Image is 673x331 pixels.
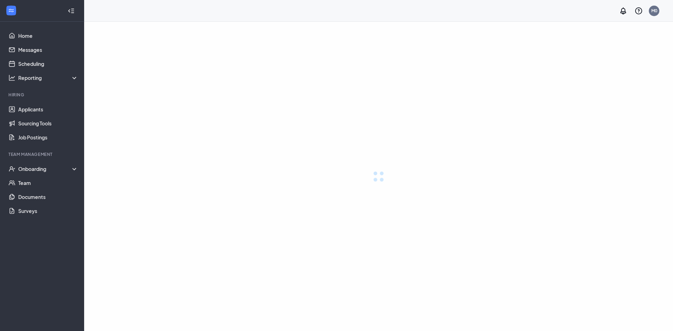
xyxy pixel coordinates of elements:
[18,74,79,81] div: Reporting
[619,7,627,15] svg: Notifications
[651,8,657,14] div: M0
[634,7,643,15] svg: QuestionInfo
[18,190,78,204] a: Documents
[18,165,79,172] div: Onboarding
[8,74,15,81] svg: Analysis
[18,116,78,130] a: Sourcing Tools
[68,7,75,14] svg: Collapse
[18,102,78,116] a: Applicants
[8,151,77,157] div: Team Management
[18,130,78,144] a: Job Postings
[18,204,78,218] a: Surveys
[18,176,78,190] a: Team
[18,29,78,43] a: Home
[18,57,78,71] a: Scheduling
[8,165,15,172] svg: UserCheck
[8,7,15,14] svg: WorkstreamLogo
[18,43,78,57] a: Messages
[8,92,77,98] div: Hiring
